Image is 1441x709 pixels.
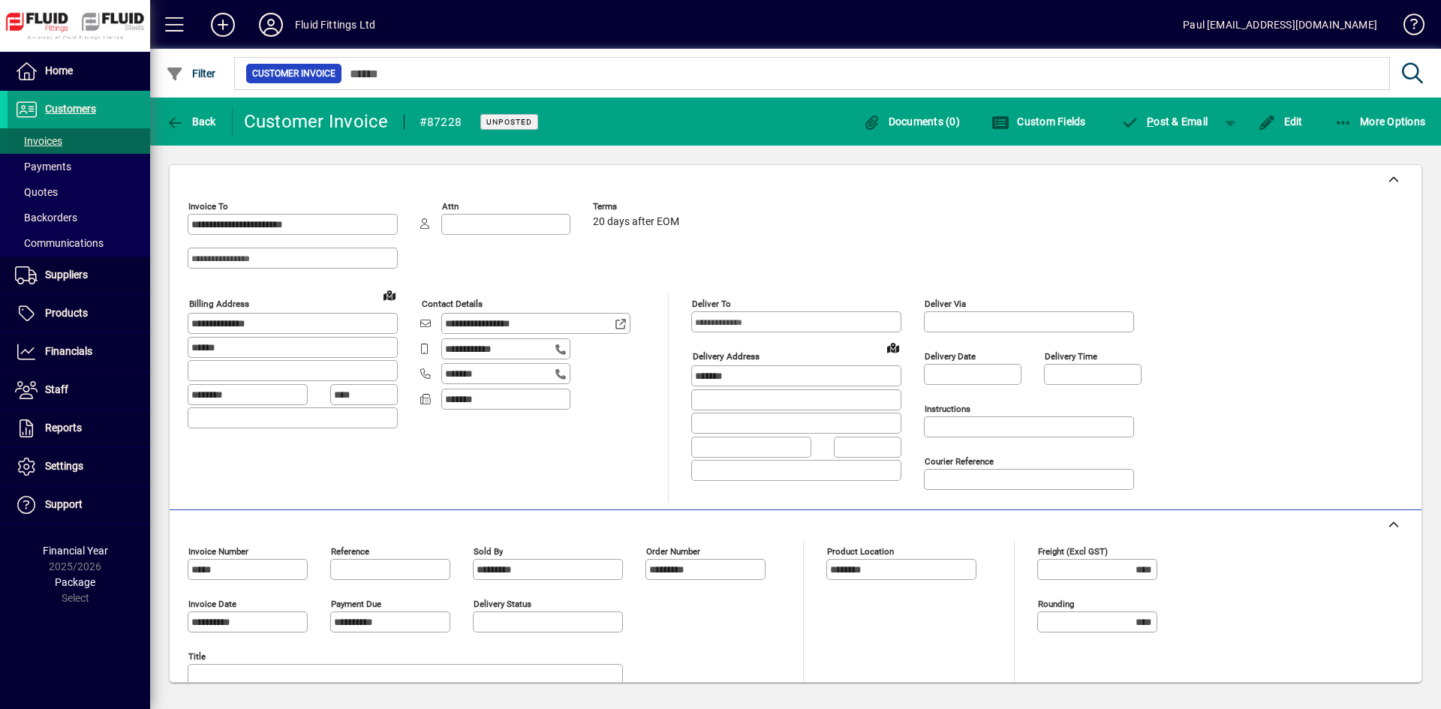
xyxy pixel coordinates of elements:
a: Backorders [8,205,150,230]
mat-label: Rounding [1038,599,1074,609]
span: Backorders [15,212,77,224]
span: Products [45,307,88,319]
a: View on map [881,335,905,359]
span: Support [45,498,83,510]
span: More Options [1334,116,1426,128]
div: Customer Invoice [244,110,389,134]
a: Communications [8,230,150,256]
a: Suppliers [8,257,150,294]
a: View on map [378,283,402,307]
a: Settings [8,448,150,485]
span: P [1147,116,1154,128]
mat-label: Delivery date [925,351,976,362]
a: Reports [8,410,150,447]
mat-label: Invoice To [188,201,228,212]
div: Paul [EMAIL_ADDRESS][DOMAIN_NAME] [1183,13,1377,37]
mat-label: Deliver via [925,299,966,309]
mat-label: Attn [442,201,459,212]
button: Add [199,11,247,38]
span: Financials [45,345,92,357]
mat-label: Payment due [331,599,381,609]
span: Reports [45,422,82,434]
a: Staff [8,371,150,409]
mat-label: Product location [827,546,894,557]
button: More Options [1331,108,1430,135]
mat-label: Delivery time [1045,351,1097,362]
span: Home [45,65,73,77]
mat-label: Sold by [474,546,503,557]
span: Documents (0) [862,116,960,128]
mat-label: Delivery status [474,599,531,609]
div: Fluid Fittings Ltd [295,13,375,37]
span: Back [166,116,216,128]
mat-label: Instructions [925,404,970,414]
a: Payments [8,154,150,179]
a: Invoices [8,128,150,154]
span: Edit [1258,116,1303,128]
button: Filter [162,60,220,87]
span: Terms [593,202,683,212]
span: Filter [166,68,216,80]
span: Package [55,576,95,588]
span: Invoices [15,135,62,147]
mat-label: Freight (excl GST) [1038,546,1108,557]
span: 20 days after EOM [593,216,679,228]
span: Customer Invoice [252,66,335,81]
app-page-header-button: Back [150,108,233,135]
span: ost & Email [1121,116,1208,128]
span: Custom Fields [991,116,1086,128]
mat-label: Deliver To [692,299,731,309]
mat-label: Title [188,651,206,662]
span: Staff [45,383,68,395]
div: #87228 [420,110,462,134]
button: Documents (0) [859,108,964,135]
span: Financial Year [43,545,108,557]
a: Quotes [8,179,150,205]
span: Payments [15,161,71,173]
mat-label: Invoice number [188,546,248,557]
button: Profile [247,11,295,38]
a: Products [8,295,150,332]
button: Edit [1254,108,1307,135]
a: Financials [8,333,150,371]
button: Back [162,108,220,135]
mat-label: Reference [331,546,369,557]
mat-label: Invoice date [188,599,236,609]
a: Knowledge Base [1392,3,1422,52]
a: Home [8,53,150,90]
span: Settings [45,460,83,472]
mat-label: Courier Reference [925,456,994,467]
span: Customers [45,103,96,115]
span: Communications [15,237,104,249]
mat-label: Order number [646,546,700,557]
span: Quotes [15,186,58,198]
a: Support [8,486,150,524]
button: Custom Fields [988,108,1090,135]
span: Suppliers [45,269,88,281]
button: Post & Email [1114,108,1216,135]
span: Unposted [486,117,532,127]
